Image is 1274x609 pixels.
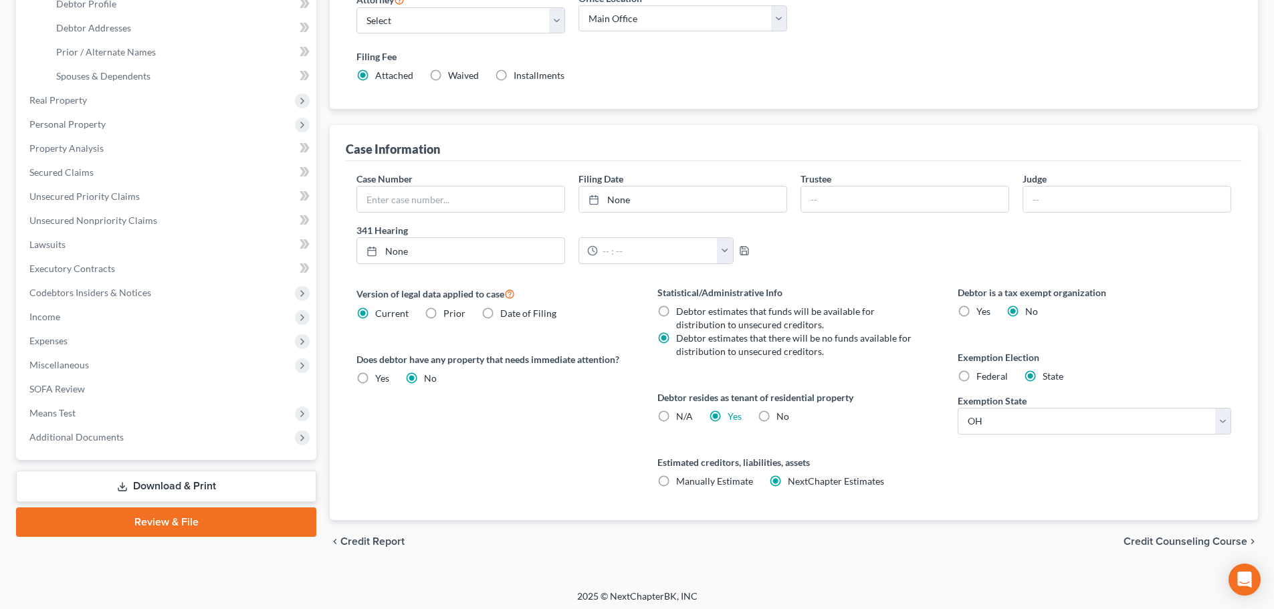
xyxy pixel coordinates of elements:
span: No [424,372,437,384]
span: Unsecured Nonpriority Claims [29,215,157,226]
a: Download & Print [16,471,316,502]
a: None [579,187,786,212]
span: Additional Documents [29,431,124,443]
label: Judge [1023,172,1047,186]
span: Unsecured Priority Claims [29,191,140,202]
span: Attached [375,70,413,81]
span: Credit Report [340,536,405,547]
i: chevron_right [1247,536,1258,547]
a: None [357,238,564,263]
label: Exemption Election [958,350,1231,364]
span: Date of Filing [500,308,556,319]
label: Filing Fee [356,49,1231,64]
a: Executory Contracts [19,257,316,281]
span: Yes [375,372,389,384]
label: Case Number [356,172,413,186]
label: Filing Date [578,172,623,186]
a: Unsecured Priority Claims [19,185,316,209]
span: Means Test [29,407,76,418]
button: Credit Counseling Course chevron_right [1124,536,1258,547]
input: -- [801,187,1008,212]
span: Current [375,308,409,319]
span: Executory Contracts [29,263,115,274]
span: Real Property [29,94,87,106]
span: Credit Counseling Course [1124,536,1247,547]
a: Secured Claims [19,160,316,185]
span: Manually Estimate [676,475,753,487]
input: Enter case number... [357,187,564,212]
span: Spouses & Dependents [56,70,150,82]
span: No [776,410,789,422]
span: Prior / Alternate Names [56,46,156,57]
a: Property Analysis [19,136,316,160]
span: Prior [443,308,465,319]
span: Installments [514,70,564,81]
label: Estimated creditors, liabilities, assets [657,455,931,469]
label: Exemption State [958,394,1027,408]
i: chevron_left [330,536,340,547]
span: Secured Claims [29,166,94,178]
span: Miscellaneous [29,359,89,370]
span: Debtor estimates that funds will be available for distribution to unsecured creditors. [676,306,875,330]
label: Does debtor have any property that needs immediate attention? [356,352,630,366]
span: Property Analysis [29,142,104,154]
span: Expenses [29,335,68,346]
span: Debtor Addresses [56,22,131,33]
span: Debtor estimates that there will be no funds available for distribution to unsecured creditors. [676,332,912,357]
label: Debtor resides as tenant of residential property [657,390,931,404]
span: No [1025,306,1038,317]
span: Lawsuits [29,239,66,250]
span: Waived [448,70,479,81]
a: Spouses & Dependents [45,64,316,88]
label: Trustee [801,172,831,186]
label: Debtor is a tax exempt organization [958,285,1231,299]
label: Statistical/Administrative Info [657,285,931,299]
a: Debtor Addresses [45,16,316,40]
div: Case Information [346,141,440,157]
a: Prior / Alternate Names [45,40,316,64]
label: Version of legal data applied to case [356,285,630,301]
label: 341 Hearing [350,223,794,237]
a: Review & File [16,507,316,537]
span: Codebtors Insiders & Notices [29,287,151,298]
a: Yes [728,410,742,422]
a: Unsecured Nonpriority Claims [19,209,316,233]
span: Yes [976,306,990,317]
div: Open Intercom Messenger [1229,564,1261,596]
span: Income [29,311,60,322]
input: -- : -- [598,238,718,263]
span: NextChapter Estimates [788,475,884,487]
span: N/A [676,410,693,422]
span: Personal Property [29,118,106,130]
a: SOFA Review [19,377,316,401]
a: Lawsuits [19,233,316,257]
input: -- [1023,187,1231,212]
span: State [1043,370,1063,382]
span: SOFA Review [29,383,85,394]
span: Federal [976,370,1008,382]
button: chevron_left Credit Report [330,536,405,547]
